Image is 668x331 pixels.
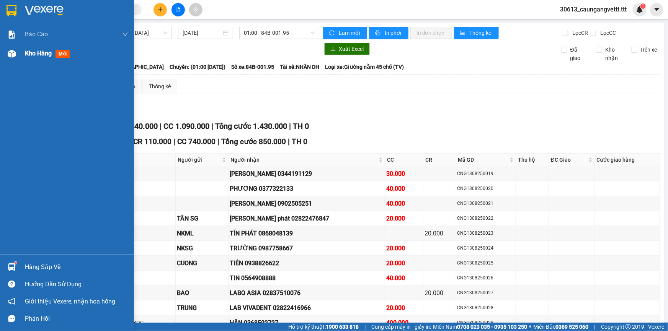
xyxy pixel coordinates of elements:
[211,122,213,131] span: |
[456,196,516,211] td: CNG1308250021
[371,323,431,331] span: Cung cấp máy in - giấy in:
[456,181,516,196] td: CNG1308250020
[25,261,128,273] div: Hàng sắp về
[56,50,70,58] span: mới
[25,313,128,325] div: Phản hồi
[569,29,589,37] span: Lọc CR
[456,226,516,241] td: CNG1308250023
[25,297,115,306] span: Giới thiệu Vexere, nhận hoa hồng
[178,156,220,164] span: Người gửi
[230,303,384,313] div: LAB VIVADENT 02822416966
[457,319,514,326] div: CNG1308250029
[386,303,422,313] div: 20.000
[289,122,291,131] span: |
[637,45,660,54] span: Trên xe
[160,122,162,131] span: |
[386,169,422,178] div: 30.000
[386,273,422,283] div: 40.000
[324,43,370,55] button: downloadXuất Excel
[642,3,644,9] span: 1
[177,137,216,146] span: CC 740.000
[364,323,366,331] span: |
[454,27,499,39] button: bar-chartThống kê
[555,324,588,330] strong: 0369 525 060
[7,5,16,16] img: logo-vxr
[650,3,663,16] button: caret-down
[554,5,633,14] span: 30613_caungangvettt.ttt
[533,323,588,331] span: Miền Bắc
[386,243,422,253] div: 20.000
[25,29,48,39] span: Báo cáo
[230,318,384,328] div: HẬN 0368592727
[177,258,227,268] div: CUONG
[425,288,455,298] div: 20.000
[177,214,227,223] div: TÂN SG
[8,50,16,58] img: warehouse-icon
[8,263,16,271] img: warehouse-icon
[230,258,384,268] div: TIẾN 0938826622
[386,258,422,268] div: 20.000
[177,243,227,253] div: NKSG
[163,122,209,131] span: CC 1.090.000
[457,245,514,252] div: CNG1308250024
[8,315,15,322] span: message
[595,154,660,166] th: Cước giao hàng
[567,45,590,62] span: Đã giao
[640,3,646,9] sup: 1
[551,156,587,164] span: ĐC Giao
[423,154,456,166] th: CR
[457,230,514,237] div: CNG1308250023
[230,156,377,164] span: Người nhận
[594,323,595,331] span: |
[183,29,222,37] input: 14/08/2025
[458,156,508,164] span: Mã GD
[626,324,631,329] span: copyright
[456,256,516,271] td: CNG1308250025
[8,281,15,288] span: question-circle
[288,137,290,146] span: |
[470,29,493,37] span: Thống kê
[118,122,158,131] span: CR 340.000
[339,45,364,53] span: Xuất Excel
[170,63,225,71] span: Chuyến: (01:00 [DATE])
[173,137,175,146] span: |
[386,318,422,328] div: 400.000
[386,214,422,223] div: 20.000
[326,324,359,330] strong: 1900 633 818
[460,30,467,36] span: bar-chart
[230,169,384,178] div: [PERSON_NAME] 0344191129
[425,229,455,238] div: 20.000
[230,288,384,298] div: LABO ASIA 02837510076
[217,137,219,146] span: |
[410,27,452,39] button: In đơn chọn
[288,323,359,331] span: Hỗ trợ kỹ thuật:
[456,166,516,181] td: CNG1308250019
[457,185,514,192] div: CNG1308250020
[189,3,203,16] button: aim
[456,211,516,226] td: CNG1308250022
[230,184,384,193] div: PHƯƠNG 0377322133
[516,154,549,166] th: Thu hộ
[456,241,516,256] td: CNG1308250024
[15,262,17,264] sup: 1
[149,82,171,91] div: Thống kê
[230,273,384,283] div: TIN 0564908888
[457,200,514,207] div: CNG1308250021
[8,298,15,305] span: notification
[177,303,227,313] div: TRUNG
[133,137,171,146] span: CR 110.000
[457,274,514,282] div: CNG1308250026
[8,31,16,39] img: solution-icon
[386,199,422,208] div: 40.000
[529,325,531,328] span: ⚪️
[158,7,163,12] span: plus
[25,279,128,290] div: Hướng dẫn sử dụng
[339,29,361,37] span: Làm mới
[175,7,181,12] span: file-add
[457,304,514,312] div: CNG1308250028
[292,137,307,146] span: TH 0
[456,286,516,300] td: CNG1308250027
[386,184,422,193] div: 40.000
[231,63,274,71] span: Số xe: 84B-001.95
[177,288,227,298] div: BAO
